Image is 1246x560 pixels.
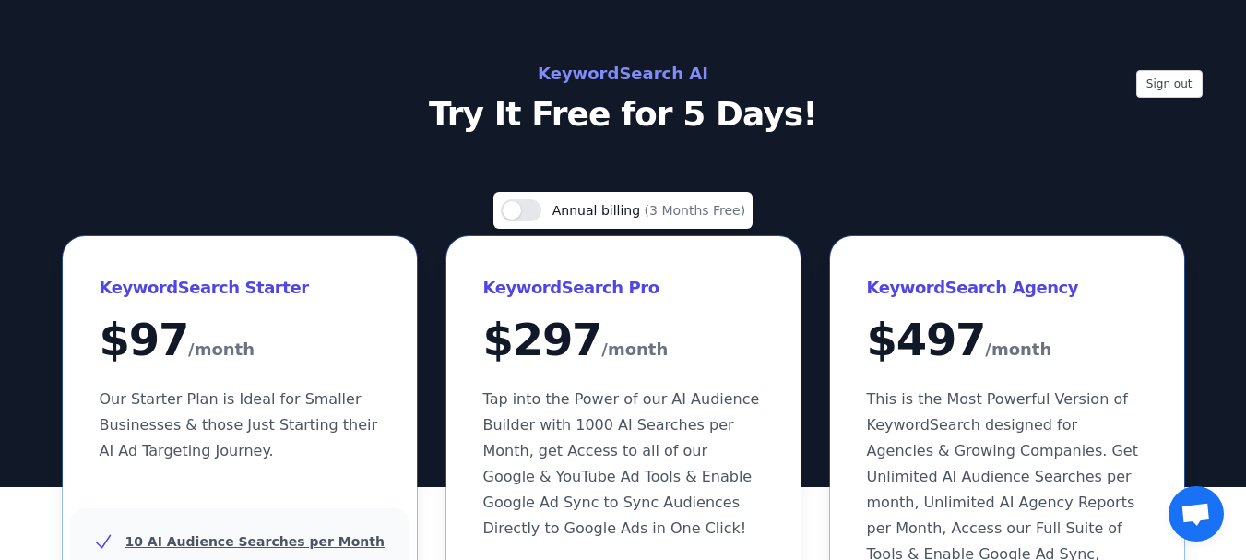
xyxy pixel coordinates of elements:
[645,203,746,218] span: (3 Months Free)
[125,534,385,549] u: 10 AI Audience Searches per Month
[1136,70,1203,98] button: Sign out
[985,335,1051,364] span: /month
[552,203,645,218] span: Annual billing
[483,317,764,364] div: $ 297
[100,317,380,364] div: $ 97
[210,96,1037,133] p: Try It Free for 5 Days!
[601,335,668,364] span: /month
[483,273,764,303] h3: KeywordSearch Pro
[100,390,378,459] span: Our Starter Plan is Ideal for Smaller Businesses & those Just Starting their AI Ad Targeting Jour...
[188,335,255,364] span: /month
[100,273,380,303] h3: KeywordSearch Starter
[867,317,1147,364] div: $ 497
[483,390,760,537] span: Tap into the Power of our AI Audience Builder with 1000 AI Searches per Month, get Access to all ...
[1169,486,1224,542] a: Open chat
[867,273,1147,303] h3: KeywordSearch Agency
[210,59,1037,89] h2: KeywordSearch AI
